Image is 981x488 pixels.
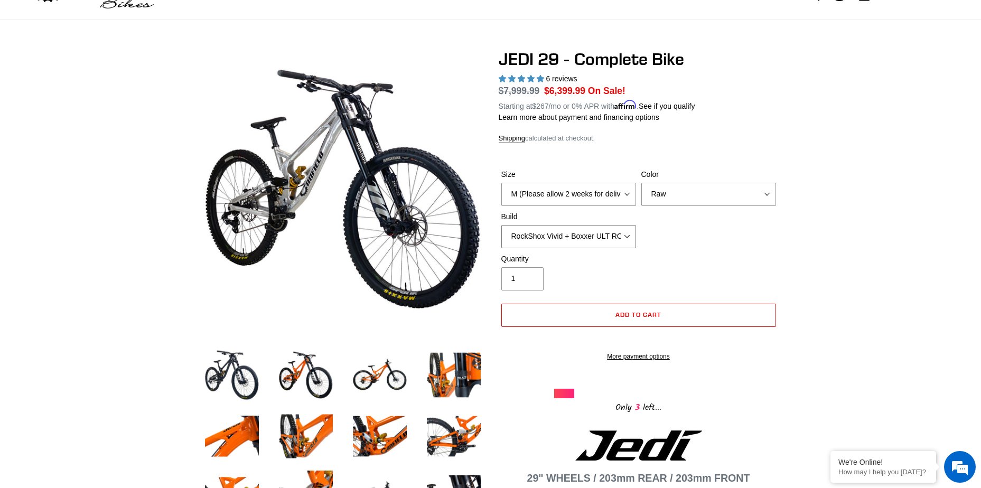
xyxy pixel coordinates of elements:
[544,86,585,96] span: $6,399.99
[277,346,335,404] img: Load image into Gallery viewer, JEDI 29 - Complete Bike
[499,113,659,121] a: Learn more about payment and financing options
[615,311,661,318] span: Add to cart
[173,5,199,31] div: Minimize live chat window
[588,84,625,98] span: On Sale!
[639,102,695,110] a: See if you qualify - Learn more about Affirm Financing (opens in modal)
[499,74,546,83] span: 5.00 stars
[499,98,695,112] p: Starting at /mo or 0% APR with .
[554,398,723,415] div: Only left...
[203,346,261,404] img: Load image into Gallery viewer, JEDI 29 - Complete Bike
[575,430,702,461] img: Jedi Logo
[632,401,643,414] span: 3
[5,288,201,325] textarea: Type your message and hit 'Enter'
[203,407,261,465] img: Load image into Gallery viewer, JEDI 29 - Complete Bike
[527,472,750,484] strong: 29" WHEELS / 203mm REAR / 203mm FRONT
[501,254,636,265] label: Quantity
[277,407,335,465] img: Load image into Gallery viewer, JEDI 29 - Complete Bike
[614,100,637,109] span: Affirm
[499,133,779,144] div: calculated at checkout.
[532,102,548,110] span: $267
[501,169,636,180] label: Size
[501,211,636,222] label: Build
[546,74,577,83] span: 6 reviews
[838,468,928,476] p: How may I help you today?
[499,49,779,69] h1: JEDI 29 - Complete Bike
[501,304,776,327] button: Add to cart
[34,53,60,79] img: d_696896380_company_1647369064580_696896380
[351,346,409,404] img: Load image into Gallery viewer, JEDI 29 - Complete Bike
[61,133,146,240] span: We're online!
[425,407,483,465] img: Load image into Gallery viewer, JEDI 29 - Complete Bike
[12,58,27,74] div: Navigation go back
[425,346,483,404] img: Load image into Gallery viewer, JEDI 29 - Complete Bike
[641,169,776,180] label: Color
[501,352,776,361] a: More payment options
[351,407,409,465] img: Load image into Gallery viewer, JEDI 29 - Complete Bike
[499,134,526,143] a: Shipping
[71,59,193,73] div: Chat with us now
[499,86,540,96] s: $7,999.99
[838,458,928,466] div: We're Online!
